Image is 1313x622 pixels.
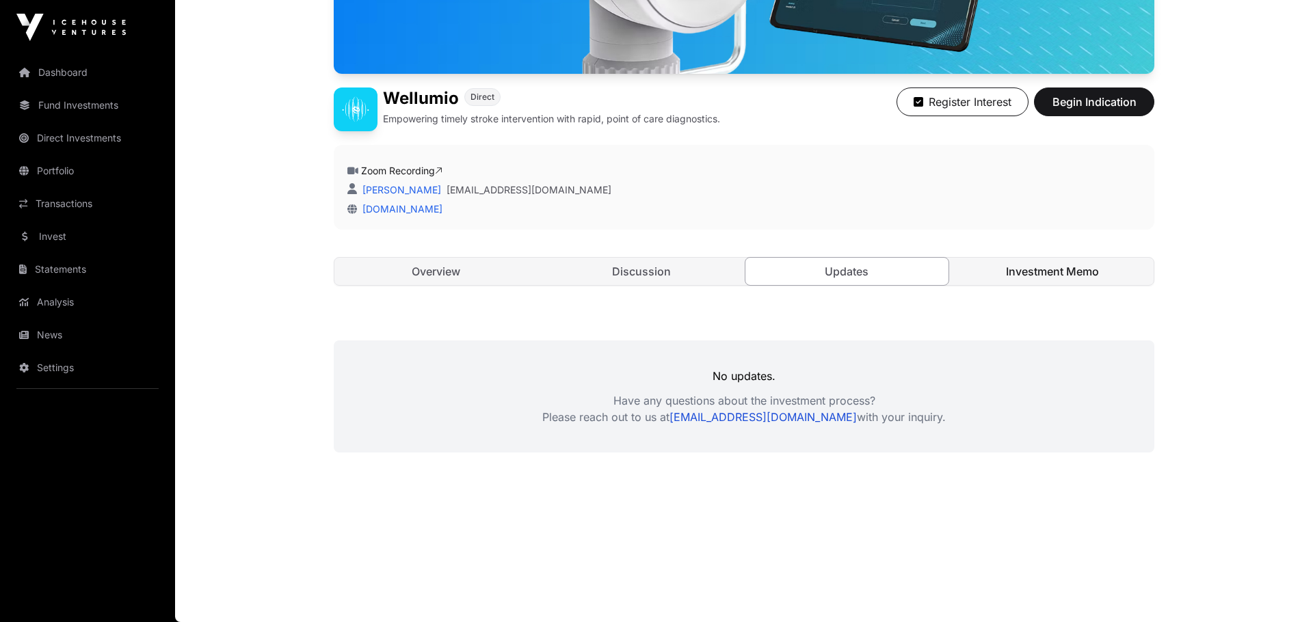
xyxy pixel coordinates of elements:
[897,87,1029,116] button: Register Interest
[334,340,1154,452] div: No updates.
[1034,101,1154,115] a: Begin Indication
[11,254,164,284] a: Statements
[357,203,442,215] a: [DOMAIN_NAME]
[669,410,857,424] a: [EMAIL_ADDRESS][DOMAIN_NAME]
[383,87,459,109] h1: Wellumio
[11,123,164,153] a: Direct Investments
[11,320,164,350] a: News
[383,112,720,126] p: Empowering timely stroke intervention with rapid, point of care diagnostics.
[334,258,538,285] a: Overview
[951,258,1154,285] a: Investment Memo
[16,14,126,41] img: Icehouse Ventures Logo
[11,287,164,317] a: Analysis
[361,165,442,176] a: Zoom Recording
[745,257,949,286] a: Updates
[11,221,164,252] a: Invest
[1051,94,1137,110] span: Begin Indication
[360,184,441,195] a: [PERSON_NAME]
[334,258,1154,285] nav: Tabs
[540,258,743,285] a: Discussion
[11,353,164,383] a: Settings
[334,87,377,131] img: Wellumio
[470,92,494,103] span: Direct
[1034,87,1154,116] button: Begin Indication
[1245,556,1313,622] iframe: Chat Widget
[447,183,611,197] a: [EMAIL_ADDRESS][DOMAIN_NAME]
[11,57,164,87] a: Dashboard
[11,156,164,186] a: Portfolio
[11,189,164,219] a: Transactions
[334,392,1154,425] p: Have any questions about the investment process? Please reach out to us at with your inquiry.
[11,90,164,120] a: Fund Investments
